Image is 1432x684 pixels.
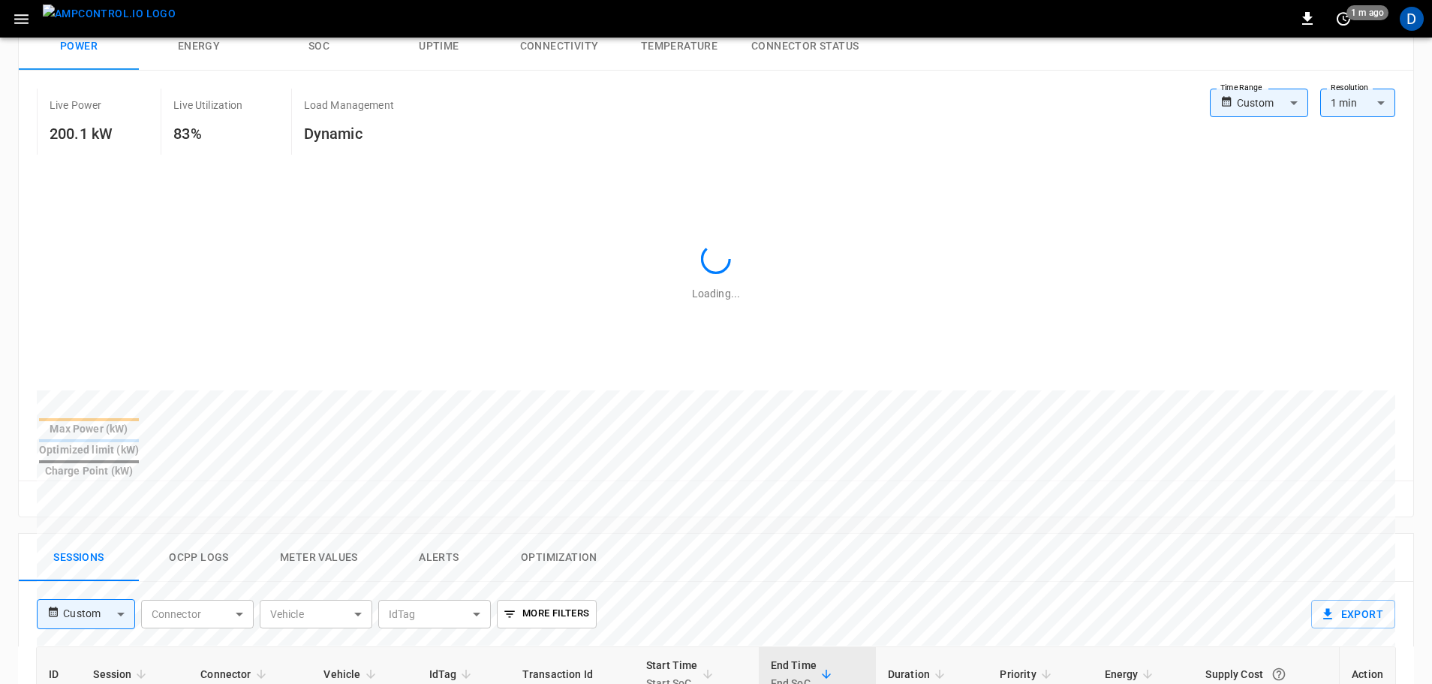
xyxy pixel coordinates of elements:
span: Vehicle [323,665,380,683]
button: set refresh interval [1331,7,1355,31]
span: Energy [1105,665,1158,683]
button: Meter Values [259,534,379,582]
div: 1 min [1320,89,1395,117]
span: IdTag [429,665,477,683]
button: Alerts [379,534,499,582]
button: More Filters [497,600,597,628]
span: 1 m ago [1346,5,1388,20]
p: Live Utilization [173,98,242,113]
h6: 200.1 kW [50,122,113,146]
button: Optimization [499,534,619,582]
span: Priority [1000,665,1055,683]
div: Custom [1237,89,1308,117]
button: Power [19,23,139,71]
span: Connector [200,665,270,683]
p: Load Management [304,98,394,113]
div: Custom [63,600,134,628]
h6: Dynamic [304,122,394,146]
p: Live Power [50,98,102,113]
button: Export [1311,600,1395,628]
button: Energy [139,23,259,71]
button: Connector Status [739,23,871,71]
button: Sessions [19,534,139,582]
h6: 83% [173,122,242,146]
button: SOC [259,23,379,71]
img: ampcontrol.io logo [43,5,176,23]
button: Ocpp logs [139,534,259,582]
button: Connectivity [499,23,619,71]
span: Duration [888,665,949,683]
button: Temperature [619,23,739,71]
span: Session [93,665,151,683]
button: Uptime [379,23,499,71]
span: Loading... [692,288,740,300]
label: Time Range [1220,82,1262,94]
div: profile-icon [1400,7,1424,31]
label: Resolution [1331,82,1368,94]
